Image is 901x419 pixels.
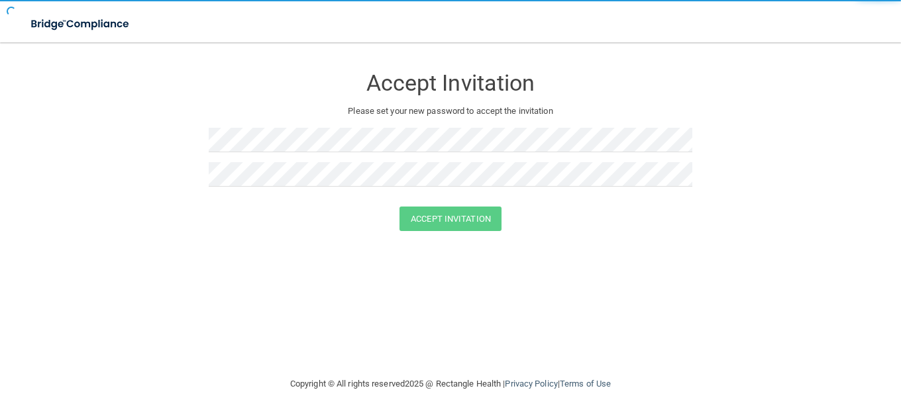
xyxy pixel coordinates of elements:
[20,11,142,38] img: bridge_compliance_login_screen.278c3ca4.svg
[209,363,692,405] div: Copyright © All rights reserved 2025 @ Rectangle Health | |
[560,379,611,389] a: Terms of Use
[399,207,502,231] button: Accept Invitation
[219,103,682,119] p: Please set your new password to accept the invitation
[209,71,692,95] h3: Accept Invitation
[505,379,557,389] a: Privacy Policy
